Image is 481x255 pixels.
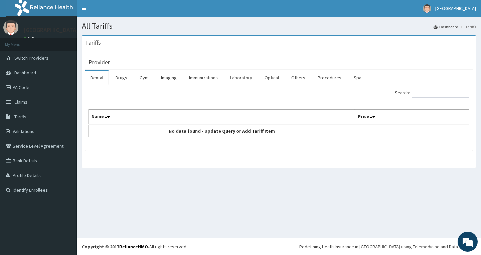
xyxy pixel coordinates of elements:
td: No data found - Update Query or Add Tariff Item [89,125,355,137]
a: Gym [134,71,154,85]
a: Optical [259,71,284,85]
strong: Copyright © 2017 . [82,244,149,250]
p: [GEOGRAPHIC_DATA] [23,27,78,33]
a: Laboratory [225,71,258,85]
a: Imaging [156,71,182,85]
a: Spa [348,71,367,85]
li: Tariffs [459,24,476,30]
span: Dashboard [14,70,36,76]
a: Procedures [312,71,347,85]
img: User Image [3,20,18,35]
a: Others [286,71,311,85]
th: Name [89,110,355,125]
div: Redefining Heath Insurance in [GEOGRAPHIC_DATA] using Telemedicine and Data Science! [299,243,476,250]
span: [GEOGRAPHIC_DATA] [435,5,476,11]
img: User Image [423,4,431,13]
h3: Tariffs [85,40,101,46]
span: Tariffs [14,114,26,120]
a: RelianceHMO [119,244,148,250]
a: Online [23,36,39,41]
h1: All Tariffs [82,22,476,30]
a: Dashboard [434,24,458,30]
h3: Provider - [89,59,113,65]
input: Search: [412,88,469,98]
a: Immunizations [184,71,223,85]
th: Price [355,110,469,125]
a: Drugs [110,71,133,85]
a: Dental [85,71,109,85]
label: Search: [395,88,469,98]
span: Switch Providers [14,55,48,61]
footer: All rights reserved. [77,238,481,255]
span: Claims [14,99,27,105]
